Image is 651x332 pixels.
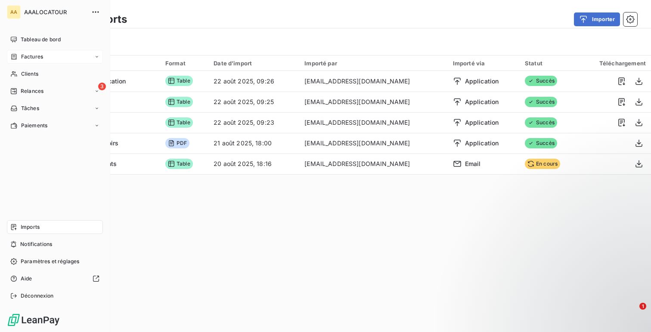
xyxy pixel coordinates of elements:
td: [EMAIL_ADDRESS][DOMAIN_NAME] [299,112,448,133]
span: Table [165,117,193,128]
span: Application [465,98,499,106]
button: Importer [574,12,620,26]
td: [EMAIL_ADDRESS][DOMAIN_NAME] [299,154,448,174]
div: Importé via [453,60,515,67]
span: Succès [525,117,557,128]
div: Statut [525,60,573,67]
span: Application [465,139,499,148]
span: 3 [98,83,106,90]
a: Factures [7,50,103,64]
span: Paiements [21,122,47,129]
td: 20 août 2025, 18:16 [208,154,299,174]
div: Date d’import [214,60,294,67]
span: Aide [21,275,32,283]
td: [EMAIL_ADDRESS][DOMAIN_NAME] [299,71,448,92]
td: [EMAIL_ADDRESS][DOMAIN_NAME] [299,133,448,154]
span: Table [165,159,193,169]
a: Imports [7,220,103,234]
span: 1 [639,303,646,310]
div: AA [7,5,21,19]
span: Relances [21,87,43,95]
span: Succès [525,97,557,107]
span: Application [465,118,499,127]
div: Téléchargement [583,60,646,67]
div: Format [165,60,203,67]
td: 22 août 2025, 09:23 [208,112,299,133]
a: Tableau de bord [7,33,103,46]
span: AAALOCATOUR [24,9,86,15]
span: Application [465,77,499,86]
td: 22 août 2025, 09:25 [208,92,299,112]
div: Importé par [304,60,443,67]
span: Paramètres et réglages [21,258,79,265]
span: Table [165,97,193,107]
span: Déconnexion [21,292,54,300]
span: Clients [21,70,38,78]
td: [EMAIL_ADDRESS][DOMAIN_NAME] [299,92,448,112]
span: Tableau de bord [21,36,61,43]
a: Paiements [7,119,103,132]
span: Succès [525,76,557,86]
a: Tâches [7,101,103,115]
a: 3Relances [7,84,103,98]
a: Aide [7,272,103,286]
span: Imports [21,223,40,231]
span: En cours [525,159,560,169]
span: Table [165,76,193,86]
span: Notifications [20,240,52,248]
span: PDF [165,138,189,148]
span: Factures [21,53,43,61]
a: Paramètres et réglages [7,255,103,268]
td: 21 août 2025, 18:00 [208,133,299,154]
img: Logo LeanPay [7,313,60,327]
span: Email [465,160,481,168]
span: Tâches [21,105,39,112]
a: Clients [7,67,103,81]
iframe: Intercom live chat [622,303,642,323]
td: 22 août 2025, 09:26 [208,71,299,92]
span: Succès [525,138,557,148]
iframe: Intercom notifications message [479,249,651,309]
